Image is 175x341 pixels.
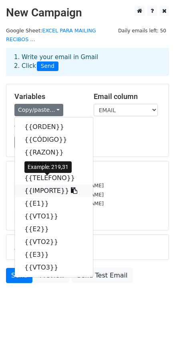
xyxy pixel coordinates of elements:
[15,223,93,236] a: {{E2}}
[14,192,104,198] small: [EMAIL_ADDRESS][DOMAIN_NAME]
[15,261,93,274] a: {{VTO3}}
[15,159,93,172] a: {{EMAIL}}
[14,92,82,101] h5: Variables
[8,53,167,71] div: 1. Write your email in Gmail 2. Click
[6,28,96,43] small: Google Sheet:
[14,182,104,188] small: [EMAIL_ADDRESS][DOMAIN_NAME]
[6,268,32,283] a: Send
[15,133,93,146] a: {{CÓDIGO}}
[15,197,93,210] a: {{E1}}
[72,268,133,283] a: Send Test Email
[15,210,93,223] a: {{VTO1}}
[15,184,93,197] a: {{IMPORTE}}
[135,303,175,341] div: Widget de chat
[37,61,58,71] span: Send
[24,161,72,173] div: Example: 219,31
[15,248,93,261] a: {{E3}}
[15,146,93,159] a: {{RAZON}}
[15,172,93,184] a: {{TELÉFONO}}
[115,26,169,35] span: Daily emails left: 50
[15,121,93,133] a: {{ORDEN}}
[14,104,63,116] a: Copy/paste...
[6,6,169,20] h2: New Campaign
[14,200,104,206] small: [EMAIL_ADDRESS][DOMAIN_NAME]
[15,236,93,248] a: {{VTO2}}
[94,92,161,101] h5: Email column
[135,303,175,341] iframe: Chat Widget
[6,28,96,43] a: EXCEL PARA MAILING RECIBOS ...
[115,28,169,34] a: Daily emails left: 50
